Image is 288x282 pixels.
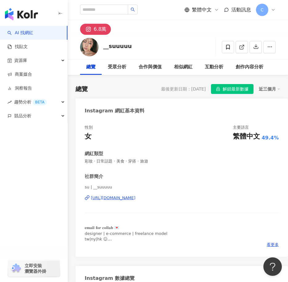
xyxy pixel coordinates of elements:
div: __suuuuu [103,42,132,50]
span: 資源庫 [14,54,27,67]
div: 繁體中文 [233,132,260,141]
div: 最後更新日期：[DATE] [161,87,206,91]
span: su | __suuuuu [85,184,279,190]
div: BETA [33,99,47,105]
iframe: Help Scout Beacon - Open [263,257,282,276]
div: Instagram 數據總覽 [85,275,135,282]
span: search [131,7,135,12]
span: 看更多 [267,242,279,248]
div: 相似網紅 [174,63,193,71]
div: 總覽 [86,63,95,71]
img: KOL Avatar [80,38,99,56]
a: chrome extension立即安裝 瀏覽器外掛 [8,260,60,277]
div: 合作與價值 [139,63,162,71]
img: logo [5,8,38,20]
span: 活動訊息 [231,7,251,13]
img: chrome extension [10,264,22,273]
div: 近三個月 [259,85,280,93]
span: 競品分析 [14,109,31,123]
span: C [261,6,264,13]
button: 解鎖最新數據 [211,84,254,94]
div: 6.8萬 [94,25,106,34]
a: [URL][DOMAIN_NAME] [85,195,279,201]
span: lock [216,87,220,91]
div: 受眾分析 [108,63,126,71]
span: 解鎖最新數據 [223,84,249,94]
a: searchAI 找網紅 [7,30,33,36]
div: 社群簡介 [85,173,103,180]
div: Instagram 網紅基本資料 [85,107,144,114]
div: 主要語言 [233,125,249,130]
span: 立即安裝 瀏覽器外掛 [25,263,46,274]
a: 找貼文 [7,44,28,50]
span: 趨勢分析 [14,95,47,109]
div: [URL][DOMAIN_NAME] [91,195,136,201]
div: 網紅類型 [85,151,103,157]
span: 49.4% [262,135,279,141]
div: 互動分析 [205,63,223,71]
a: 商案媒合 [7,71,32,78]
span: rise [7,100,12,104]
span: 𝐞𝐦𝐚𝐢𝐥 𝐟𝐨𝐫 𝐜𝐨𝐥𝐥𝐚𝐛 💌 designer | e-commerce | freelance model tw|ny|hk ☺︎︎ @lsudesign @derpiekirby [85,225,167,258]
div: 女 [85,132,91,141]
div: 創作內容分析 [236,63,263,71]
button: 6.8萬 [80,24,111,35]
span: 繁體中文 [192,6,212,13]
div: 總覽 [75,85,88,93]
div: 性別 [85,125,93,130]
span: 彩妝 · 日常話題 · 美食 · 穿搭 · 旅遊 [85,159,279,164]
a: 洞察報告 [7,85,32,91]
